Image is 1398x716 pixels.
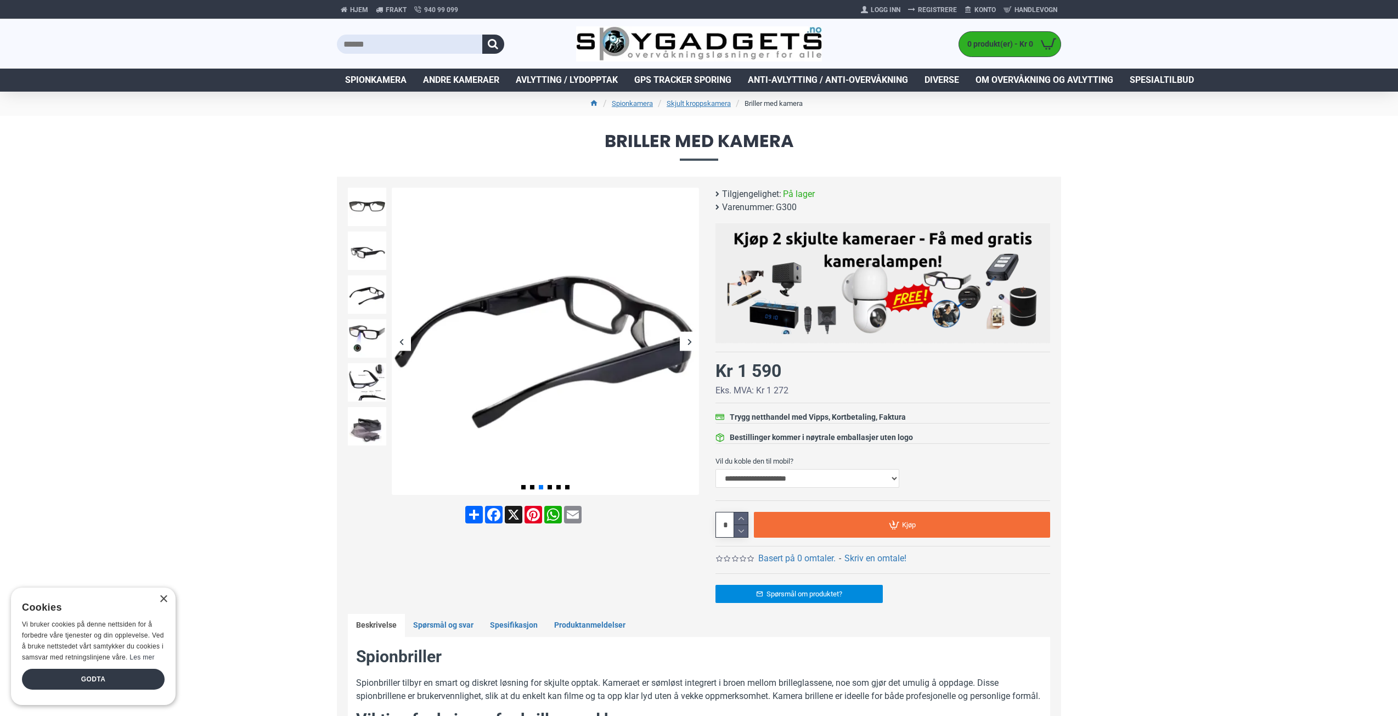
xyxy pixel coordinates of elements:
span: Om overvåkning og avlytting [976,74,1113,87]
span: Kjøp [902,521,916,528]
p: Spionbriller tilbyr en smart og diskret løsning for skjulte opptak. Kameraet er sømløst integrert... [356,676,1042,703]
img: Spionbriller med kamera - SpyGadgets.no [348,232,386,270]
span: Hjem [350,5,368,15]
a: Spørsmål om produktet? [715,585,883,603]
a: Spesifikasjon [482,614,546,637]
a: Spørsmål og svar [405,614,482,637]
a: Spionkamera [337,69,415,92]
a: WhatsApp [543,506,563,523]
a: Anti-avlytting / Anti-overvåkning [740,69,916,92]
a: X [504,506,523,523]
div: Kr 1 590 [715,358,781,384]
span: G300 [776,201,797,214]
div: Godta [22,669,165,690]
span: Avlytting / Lydopptak [516,74,618,87]
span: Go to slide 3 [539,485,543,489]
span: Registrere [918,5,957,15]
img: Kjøp 2 skjulte kameraer – Få med gratis kameralampe! [724,229,1042,334]
div: Trygg netthandel med Vipps, Kortbetaling, Faktura [730,411,906,423]
a: GPS Tracker Sporing [626,69,740,92]
img: Spionbriller med kamera - SpyGadgets.no [392,188,699,495]
span: På lager [783,188,815,201]
img: Spionbriller med kamera - SpyGadgets.no [348,363,386,402]
img: Spionbriller med kamera - SpyGadgets.no [348,275,386,314]
a: Share [464,506,484,523]
span: 940 99 099 [424,5,458,15]
span: Konto [974,5,996,15]
span: Vi bruker cookies på denne nettsiden for å forbedre våre tjenester og din opplevelse. Ved å bruke... [22,621,164,661]
a: Om overvåkning og avlytting [967,69,1121,92]
a: Handlevogn [1000,1,1061,19]
span: Andre kameraer [423,74,499,87]
span: Anti-avlytting / Anti-overvåkning [748,74,908,87]
span: Spionkamera [345,74,407,87]
div: Next slide [680,332,699,351]
a: Produktanmeldelser [546,614,634,637]
span: Handlevogn [1014,5,1057,15]
span: 0 produkt(er) - Kr 0 [959,38,1036,50]
a: 0 produkt(er) - Kr 0 [959,32,1061,57]
div: Close [159,595,167,604]
a: Spesialtilbud [1121,69,1202,92]
h2: Spionbriller [356,645,1042,668]
a: Registrere [904,1,961,19]
span: Briller med kamera [337,132,1061,160]
span: Diverse [925,74,959,87]
span: Go to slide 6 [565,485,570,489]
div: Previous slide [392,332,411,351]
a: Diverse [916,69,967,92]
b: Varenummer: [722,201,774,214]
a: Konto [961,1,1000,19]
img: SpyGadgets.no [576,26,822,62]
a: Skriv en omtale! [844,552,906,565]
span: Go to slide 2 [530,485,534,489]
a: Andre kameraer [415,69,508,92]
span: Go to slide 5 [556,485,561,489]
b: Tilgjengelighet: [722,188,781,201]
a: Spionkamera [612,98,653,109]
span: Go to slide 1 [521,485,526,489]
div: Bestillinger kommer i nøytrale emballasjer uten logo [730,432,913,443]
a: Email [563,506,583,523]
a: Logg Inn [857,1,904,19]
img: Spionbriller med kamera - SpyGadgets.no [348,319,386,358]
a: Facebook [484,506,504,523]
a: Les mer, opens a new window [129,653,154,661]
a: Avlytting / Lydopptak [508,69,626,92]
span: Spesialtilbud [1130,74,1194,87]
label: Vil du koble den til mobil? [715,452,1050,470]
a: Basert på 0 omtaler. [758,552,836,565]
a: Skjult kroppskamera [667,98,731,109]
img: Spionbriller med kamera - SpyGadgets.no [348,188,386,226]
span: Go to slide 4 [548,485,552,489]
a: Pinterest [523,506,543,523]
span: Frakt [386,5,407,15]
img: Spionbriller med kamera - SpyGadgets.no [348,407,386,446]
span: Logg Inn [871,5,900,15]
b: - [839,553,841,563]
span: GPS Tracker Sporing [634,74,731,87]
div: Cookies [22,596,157,619]
a: Beskrivelse [348,614,405,637]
